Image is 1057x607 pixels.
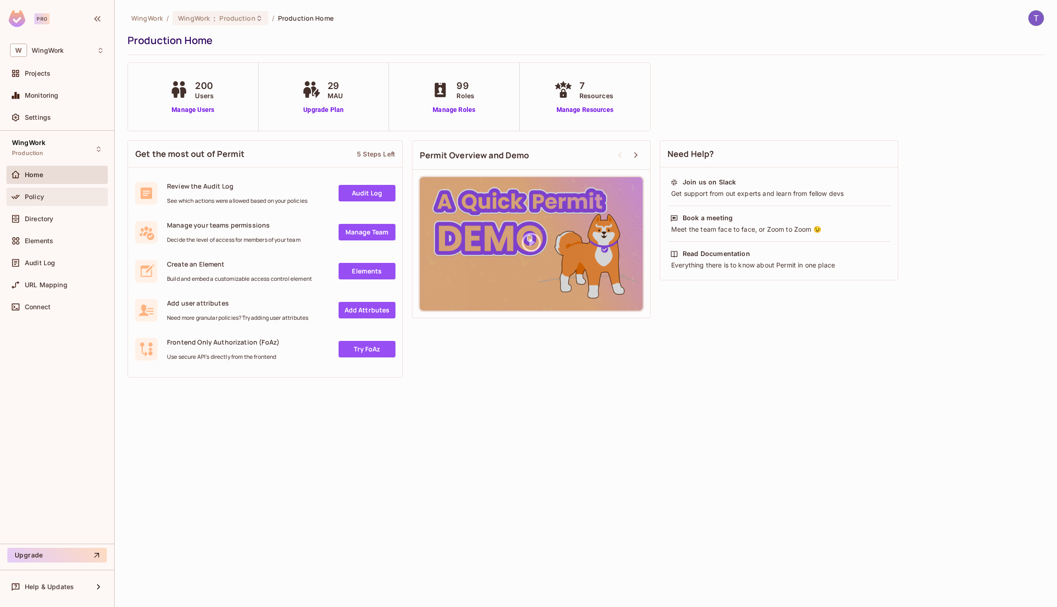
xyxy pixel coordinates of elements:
span: Permit Overview and Demo [420,150,529,161]
div: Join us on Slack [683,178,736,187]
span: Policy [25,193,44,200]
span: Need more granular policies? Try adding user attributes [167,314,308,322]
span: Need Help? [668,148,714,160]
div: Production Home [128,33,1040,47]
span: URL Mapping [25,281,67,289]
span: WingWork [178,14,210,22]
span: : [213,15,216,22]
span: Audit Log [25,259,55,267]
span: Production [12,150,44,157]
span: Manage your teams permissions [167,221,300,229]
a: Elements [339,263,395,279]
span: Directory [25,215,53,223]
div: 5 Steps Left [357,150,395,158]
button: Upgrade [7,548,107,562]
span: Monitoring [25,92,59,99]
span: Elements [25,237,53,245]
span: Production [219,14,255,22]
span: Users [195,91,214,100]
span: Settings [25,114,51,121]
span: Help & Updates [25,583,74,590]
div: Meet the team face to face, or Zoom to Zoom 😉 [670,225,888,234]
span: 7 [579,79,613,93]
a: Manage Users [167,105,218,115]
span: 29 [328,79,343,93]
a: Try FoAz [339,341,395,357]
span: 99 [456,79,474,93]
div: Read Documentation [683,249,750,258]
span: MAU [328,91,343,100]
span: See which actions were allowed based on your policies [167,197,307,205]
a: Upgrade Plan [300,105,347,115]
a: Manage Roles [429,105,479,115]
span: Get the most out of Permit [135,148,245,160]
span: Home [25,171,44,178]
span: Create an Element [167,260,312,268]
a: Manage Team [339,224,395,240]
span: Review the Audit Log [167,182,307,190]
span: W [10,44,27,57]
a: Manage Resources [552,105,618,115]
div: Get support from out experts and learn from fellow devs [670,189,888,198]
img: SReyMgAAAABJRU5ErkJggg== [9,10,25,27]
span: the active workspace [131,14,163,22]
span: Decide the level of access for members of your team [167,236,300,244]
a: Add Attrbutes [339,302,395,318]
span: 200 [195,79,214,93]
span: Workspace: WingWork [32,47,64,54]
div: Pro [34,13,50,24]
span: Connect [25,303,50,311]
div: Everything there is to know about Permit in one place [670,261,888,270]
span: Frontend Only Authorization (FoAz) [167,338,279,346]
span: WingWork [12,139,45,146]
a: Audit Log [339,185,395,201]
span: Add user attributes [167,299,308,307]
span: Projects [25,70,50,77]
img: Tiger Ma [1029,11,1044,26]
div: Book a meeting [683,213,733,223]
span: Build and embed a customizable access control element [167,275,312,283]
li: / [272,14,274,22]
span: Roles [456,91,474,100]
span: Use secure API's directly from the frontend [167,353,279,361]
span: Resources [579,91,613,100]
span: Production Home [278,14,334,22]
li: / [167,14,169,22]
